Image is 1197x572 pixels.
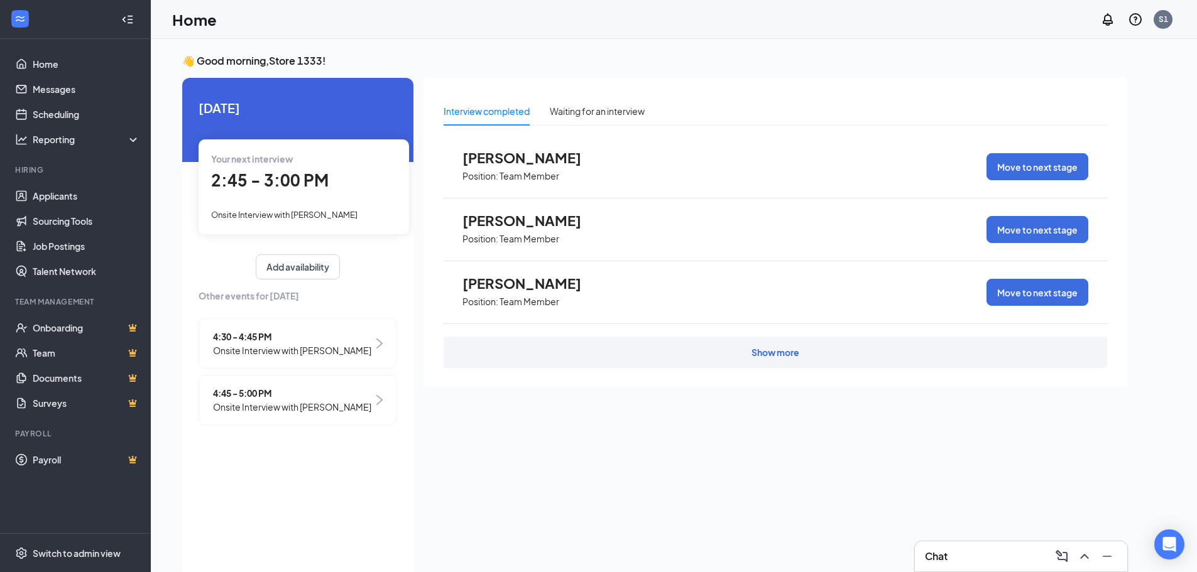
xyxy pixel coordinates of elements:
a: Sourcing Tools [33,208,140,234]
svg: Collapse [121,13,134,26]
span: Onsite Interview with [PERSON_NAME] [213,400,371,414]
span: [PERSON_NAME] [462,275,601,291]
a: PayrollCrown [33,447,140,472]
svg: ChevronUp [1077,549,1092,564]
button: Add availability [256,254,340,279]
a: Scheduling [33,102,140,127]
span: [PERSON_NAME] [462,212,601,229]
a: Home [33,51,140,77]
a: Talent Network [33,259,140,284]
div: Waiting for an interview [550,104,645,118]
div: Team Management [15,296,138,307]
a: SurveysCrown [33,391,140,416]
svg: WorkstreamLogo [14,13,26,25]
p: Position: [462,170,498,182]
p: Team Member [500,296,559,308]
span: Your next interview [211,153,293,165]
button: Minimize [1097,546,1117,566]
span: Onsite Interview with [PERSON_NAME] [211,210,358,220]
svg: Minimize [1100,549,1115,564]
p: Position: [462,233,498,245]
div: Switch to admin view [33,547,121,559]
span: [DATE] [199,98,397,117]
svg: Analysis [15,133,28,146]
a: Messages [33,77,140,102]
button: Move to next stage [987,216,1088,243]
p: Team Member [500,233,559,245]
span: 4:45 - 5:00 PM [213,386,371,400]
div: Payroll [15,428,138,439]
h1: Home [172,9,217,30]
p: Position: [462,296,498,308]
div: Interview completed [444,104,530,118]
button: Move to next stage [987,153,1088,180]
a: DocumentsCrown [33,365,140,391]
span: Onsite Interview with [PERSON_NAME] [213,343,371,357]
div: Open Intercom Messenger [1154,529,1184,559]
p: Team Member [500,170,559,182]
button: ChevronUp [1074,546,1095,566]
div: Show more [752,346,799,359]
div: Hiring [15,165,138,175]
span: Other events for [DATE] [199,289,397,303]
svg: ComposeMessage [1054,549,1069,564]
a: Job Postings [33,234,140,259]
span: 2:45 - 3:00 PM [211,170,329,190]
button: Move to next stage [987,279,1088,306]
svg: Notifications [1100,12,1115,27]
svg: Settings [15,547,28,559]
a: Applicants [33,183,140,208]
svg: QuestionInfo [1128,12,1143,27]
button: ComposeMessage [1052,546,1072,566]
a: TeamCrown [33,340,140,365]
span: 4:30 - 4:45 PM [213,330,371,343]
span: [PERSON_NAME] [462,149,601,166]
div: Reporting [33,133,141,146]
h3: Chat [925,549,948,563]
div: S1 [1159,14,1168,24]
h3: 👋 Good morning, Store 1333 ! [182,54,1127,68]
a: OnboardingCrown [33,315,140,340]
